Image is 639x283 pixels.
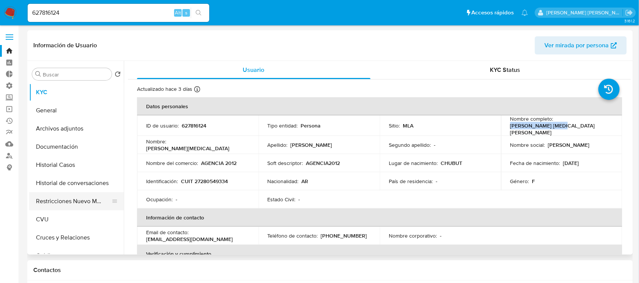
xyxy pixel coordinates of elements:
[299,196,300,203] p: -
[29,120,124,138] button: Archivos adjuntos
[146,196,173,203] p: Ocupación :
[175,9,181,16] span: Alt
[191,8,206,18] button: search-icon
[268,160,303,166] p: Soft descriptor :
[547,9,623,16] p: emmanuel.vitiello@mercadolibre.com
[403,122,413,129] p: MLA
[182,122,206,129] p: 627816124
[201,160,237,166] p: AGENCIA 2012
[389,178,433,185] p: País de residencia :
[625,9,633,17] a: Salir
[29,83,124,101] button: KYC
[29,156,124,174] button: Historial Casos
[532,178,535,185] p: F
[441,160,462,166] p: CHUBUT
[35,71,41,77] button: Buscar
[563,160,579,166] p: [DATE]
[137,208,622,227] th: Información de contacto
[510,160,560,166] p: Fecha de nacimiento :
[29,192,118,210] button: Restricciones Nuevo Mundo
[472,9,514,17] span: Accesos rápidos
[440,232,441,239] p: -
[268,122,298,129] p: Tipo entidad :
[29,247,124,265] button: Créditos
[137,97,622,115] th: Datos personales
[33,266,627,274] h1: Contactos
[146,145,229,152] p: [PERSON_NAME][MEDICAL_DATA]
[268,232,318,239] p: Teléfono de contacto :
[389,160,438,166] p: Lugar de nacimiento :
[243,65,265,74] span: Usuario
[268,178,299,185] p: Nacionalidad :
[389,232,437,239] p: Nombre corporativo :
[176,196,177,203] p: -
[29,229,124,247] button: Cruces y Relaciones
[29,210,124,229] button: CVU
[306,160,340,166] p: AGENCIA2012
[510,141,545,148] p: Nombre social :
[29,174,124,192] button: Historial de conversaciones
[29,101,124,120] button: General
[434,141,435,148] p: -
[436,178,437,185] p: -
[510,178,529,185] p: Género :
[510,122,611,136] p: [PERSON_NAME] [MEDICAL_DATA][PERSON_NAME]
[28,8,209,18] input: Buscar usuario o caso...
[146,138,166,145] p: Nombre :
[510,115,553,122] p: Nombre completo :
[321,232,367,239] p: [PHONE_NUMBER]
[268,196,296,203] p: Estado Civil :
[291,141,332,148] p: [PERSON_NAME]
[302,178,309,185] p: AR
[146,229,189,236] p: Email de contacto :
[146,160,198,166] p: Nombre del comercio :
[146,178,178,185] p: Identificación :
[181,178,228,185] p: CUIT 27280549334
[29,138,124,156] button: Documentación
[115,71,121,79] button: Volver al orden por defecto
[490,65,521,74] span: KYC Status
[268,141,288,148] p: Apellido :
[146,236,233,243] p: [EMAIL_ADDRESS][DOMAIN_NAME]
[137,86,192,93] p: Actualizado hace 3 días
[146,122,179,129] p: ID de usuario :
[33,42,97,49] h1: Información de Usuario
[535,36,627,54] button: Ver mirada por persona
[548,141,590,148] p: [PERSON_NAME]
[137,245,622,263] th: Verificación y cumplimiento
[545,36,609,54] span: Ver mirada por persona
[389,122,400,129] p: Sitio :
[185,9,187,16] span: s
[389,141,431,148] p: Segundo apellido :
[522,9,528,16] a: Notificaciones
[43,71,109,78] input: Buscar
[301,122,321,129] p: Persona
